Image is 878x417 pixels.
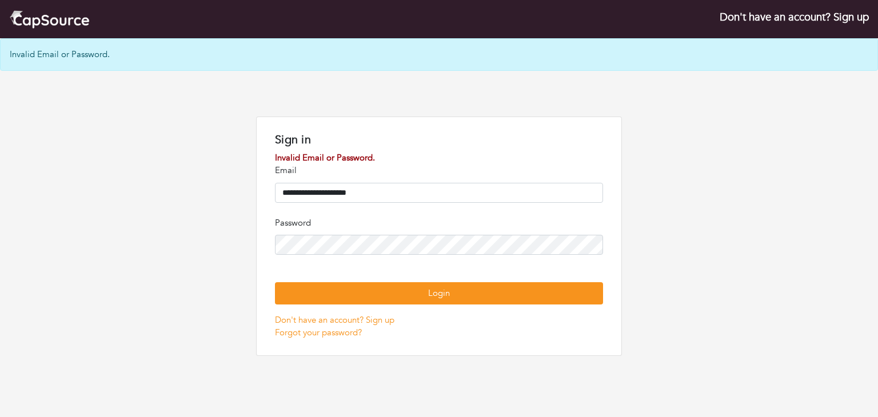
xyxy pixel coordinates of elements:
a: Don't have an account? Sign up [720,10,869,25]
a: Don't have an account? Sign up [275,314,394,326]
p: Email [275,164,603,177]
p: Password [275,216,603,230]
h1: Sign in [275,133,603,147]
img: cap_logo.png [9,9,90,29]
button: Login [275,282,603,304]
div: Invalid Email or Password. [275,151,603,165]
a: Forgot your password? [275,327,362,338]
